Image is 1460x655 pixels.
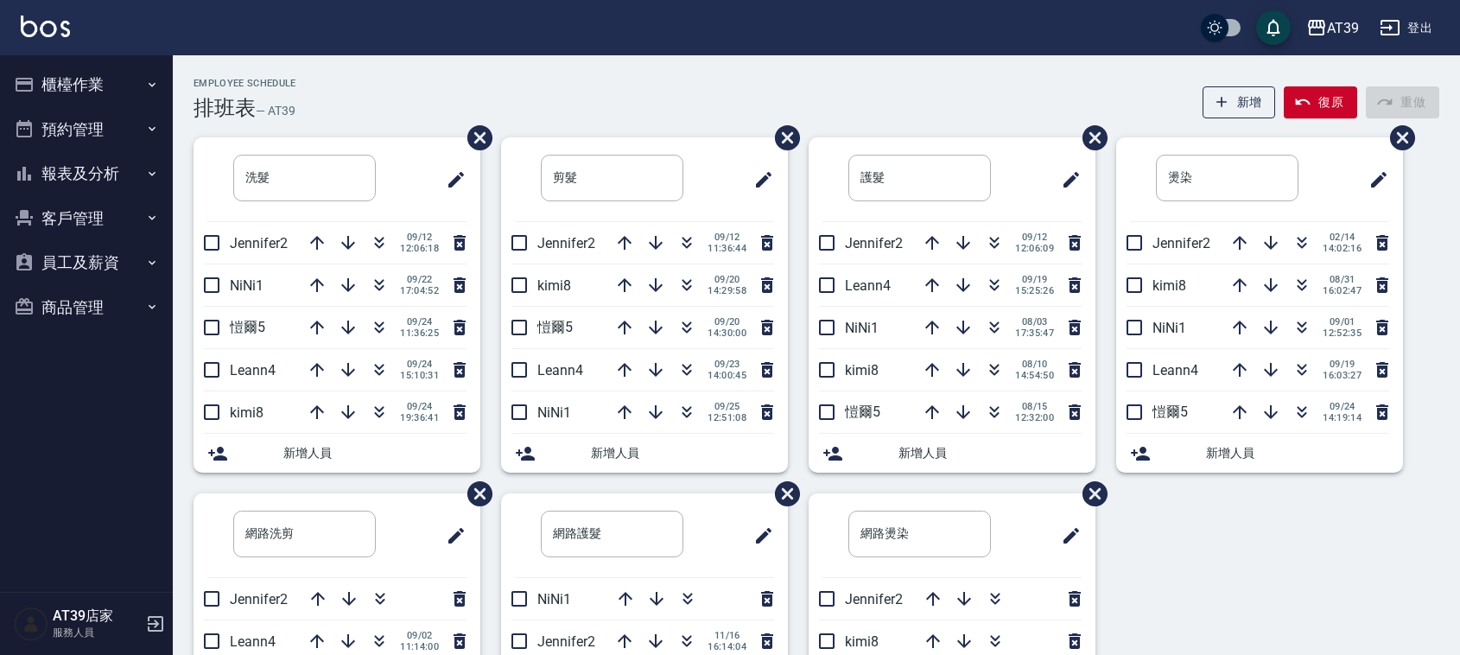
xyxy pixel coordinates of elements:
div: 新增人員 [501,434,788,473]
span: 愷爾5 [845,404,880,420]
span: 16:02:47 [1323,285,1362,296]
span: 14:02:16 [1323,243,1362,254]
span: 11/16 [708,630,746,641]
span: Leann4 [230,362,276,378]
span: 新增人員 [591,444,774,462]
p: 服務人員 [53,625,141,640]
span: 09/12 [708,232,746,243]
button: 新增 [1203,86,1276,118]
span: 刪除班表 [1070,112,1110,163]
span: 09/20 [708,274,746,285]
span: 16:14:04 [708,641,746,652]
input: 排版標題 [848,511,991,557]
span: kimi8 [537,277,571,294]
span: 11:36:25 [400,327,439,339]
span: 02/14 [1323,232,1362,243]
span: 新增人員 [1206,444,1389,462]
span: Leann4 [230,633,276,650]
span: NiNi1 [537,404,571,421]
button: 櫃檯作業 [7,62,166,107]
button: 預約管理 [7,107,166,152]
span: 刪除班表 [762,112,803,163]
span: 14:19:14 [1323,412,1362,423]
span: 09/01 [1323,316,1362,327]
button: 員工及薪資 [7,240,166,285]
span: Leann4 [1152,362,1198,378]
input: 排版標題 [848,155,991,201]
span: NiNi1 [537,591,571,607]
span: 14:29:58 [708,285,746,296]
span: 15:25:26 [1015,285,1054,296]
span: 12:51:08 [708,412,746,423]
h6: — AT39 [256,102,295,120]
span: Jennifer2 [845,235,903,251]
span: 09/24 [400,401,439,412]
input: 排版標題 [233,511,376,557]
span: 修改班表的標題 [1051,159,1082,200]
button: 報表及分析 [7,151,166,196]
h3: 排班表 [194,96,256,120]
span: 14:54:50 [1015,370,1054,381]
span: 19:36:41 [400,412,439,423]
span: 愷爾5 [1152,404,1188,420]
span: 09/20 [708,316,746,327]
span: 新增人員 [898,444,1082,462]
span: 12:52:35 [1323,327,1362,339]
span: 11:14:00 [400,641,439,652]
input: 排版標題 [541,511,683,557]
span: 12:06:09 [1015,243,1054,254]
span: 刪除班表 [454,468,495,519]
span: kimi8 [845,633,879,650]
span: 09/02 [400,630,439,641]
span: 新增人員 [283,444,467,462]
span: 愷爾5 [230,319,265,335]
input: 排版標題 [1156,155,1298,201]
span: 17:04:52 [400,285,439,296]
span: 修改班表的標題 [743,159,774,200]
span: 09/19 [1323,359,1362,370]
span: 刪除班表 [762,468,803,519]
span: 11:36:44 [708,243,746,254]
input: 排版標題 [541,155,683,201]
span: 刪除班表 [1377,112,1418,163]
span: kimi8 [1152,277,1186,294]
span: 09/25 [708,401,746,412]
h5: AT39店家 [53,607,141,625]
button: 商品管理 [7,285,166,330]
span: 修改班表的標題 [1051,515,1082,556]
div: 新增人員 [1116,434,1403,473]
span: 刪除班表 [1070,468,1110,519]
span: 09/24 [400,359,439,370]
div: AT39 [1327,17,1359,39]
span: kimi8 [230,404,263,421]
span: 08/15 [1015,401,1054,412]
span: Jennifer2 [230,591,288,607]
span: 14:30:00 [708,327,746,339]
span: 08/10 [1015,359,1054,370]
span: Leann4 [845,277,891,294]
button: 復原 [1284,86,1357,118]
button: AT39 [1299,10,1366,46]
div: 新增人員 [194,434,480,473]
span: Jennifer2 [537,235,595,251]
span: 09/22 [400,274,439,285]
span: 09/23 [708,359,746,370]
span: NiNi1 [230,277,263,294]
span: 09/19 [1015,274,1054,285]
button: save [1256,10,1291,45]
h2: Employee Schedule [194,78,296,89]
div: 新增人員 [809,434,1095,473]
span: Jennifer2 [1152,235,1210,251]
img: Logo [21,16,70,37]
span: 修改班表的標題 [743,515,774,556]
span: 愷爾5 [537,319,573,335]
span: 09/12 [1015,232,1054,243]
span: Leann4 [537,362,583,378]
span: 17:35:47 [1015,327,1054,339]
span: 修改班表的標題 [435,515,467,556]
span: 15:10:31 [400,370,439,381]
span: Jennifer2 [845,591,903,607]
button: 客戶管理 [7,196,166,241]
span: 08/03 [1015,316,1054,327]
span: 修改班表的標題 [1358,159,1389,200]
